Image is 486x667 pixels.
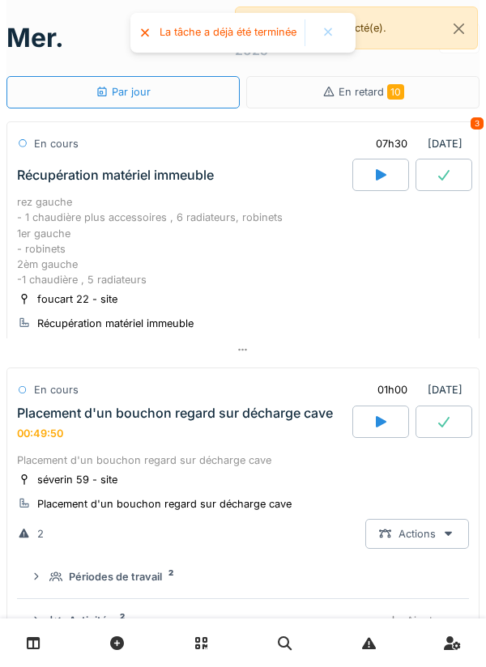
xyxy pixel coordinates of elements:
[365,519,469,549] div: Actions
[23,605,463,635] summary: Activités2Ajouter
[160,26,296,40] div: La tâche a déjà été terminée
[69,613,113,628] div: Activités
[34,382,79,397] div: En cours
[471,117,484,130] div: 3
[17,194,469,287] div: rez gauche - 1 chaudière plus accessoires , 6 radiateurs, robinets 1er gauche - robinets 2èm gauc...
[69,569,162,584] div: Périodes de travail
[37,526,44,542] div: 2
[37,316,194,331] div: Récupération matériel immeuble
[235,6,478,49] div: Vous êtes déjà connecté(e).
[6,23,64,53] h1: mer.
[373,605,456,635] div: Ajouter
[339,86,404,98] span: En retard
[387,84,404,100] span: 10
[377,382,407,397] div: 01h00
[17,406,333,421] div: Placement d'un bouchon regard sur décharge cave
[376,136,407,151] div: 07h30
[362,129,469,159] div: [DATE]
[441,7,477,50] button: Close
[17,427,63,440] div: 00:49:50
[37,472,117,487] div: séverin 59 - site
[17,168,214,183] div: Récupération matériel immeuble
[17,452,469,468] div: Placement d'un bouchon regard sur décharge cave
[34,136,79,151] div: En cours
[364,375,469,405] div: [DATE]
[96,84,151,100] div: Par jour
[23,562,463,592] summary: Périodes de travail2
[37,496,292,512] div: Placement d'un bouchon regard sur décharge cave
[37,291,117,307] div: foucart 22 - site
